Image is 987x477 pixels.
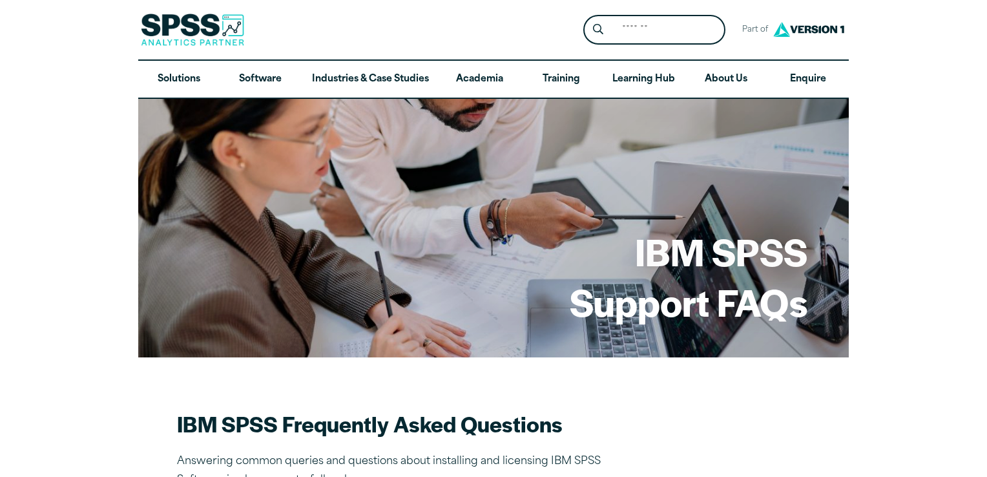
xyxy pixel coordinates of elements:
button: Search magnifying glass icon [587,18,610,42]
h2: IBM SPSS Frequently Asked Questions [177,409,629,438]
a: Software [220,61,301,98]
span: Part of [736,21,770,39]
a: Learning Hub [602,61,685,98]
a: Training [521,61,602,98]
a: Enquire [767,61,849,98]
img: Version1 Logo [770,17,847,41]
a: Industries & Case Studies [302,61,439,98]
h1: IBM SPSS Support FAQs [570,226,807,326]
nav: Desktop version of site main menu [138,61,849,98]
form: Site Header Search Form [583,15,725,45]
img: SPSS Analytics Partner [141,14,244,46]
a: Academia [439,61,521,98]
svg: Search magnifying glass icon [593,24,603,35]
a: Solutions [138,61,220,98]
a: About Us [685,61,767,98]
